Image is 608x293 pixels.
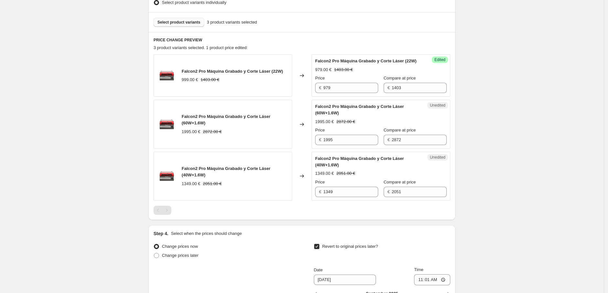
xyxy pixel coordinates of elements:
[314,267,323,272] span: Date
[157,20,200,25] span: Select product variants
[162,253,198,258] span: Change prices later
[314,275,376,285] input: 9/15/2025
[414,267,423,272] span: Time
[154,18,204,27] button: Select product variants
[315,58,417,63] span: Falcon2 Pro Máquina Grabado y Corte Láser (22W)
[162,244,198,249] span: Change prices now
[154,230,168,237] h2: Step 4.
[315,170,334,177] div: 1349.00 €
[182,129,200,135] div: 1995.00 €
[388,137,390,142] span: €
[319,137,321,142] span: €
[203,181,222,187] strike: 2051.00 €
[384,180,416,184] span: Compare at price
[182,69,283,74] span: Falcon2 Pro Máquina Grabado y Corte Láser (22W)
[203,129,222,135] strike: 2872.00 €
[315,119,334,125] div: 1995.00 €
[388,85,390,90] span: €
[154,45,248,50] span: 3 product variants selected. 1 product price edited:
[182,114,271,125] span: Falcon2 Pro Máquina Grabado y Corte Láser (60W+1.6W)
[157,166,176,186] img: Falcon2_Pro_1_80x.png
[430,155,445,160] span: Unedited
[322,244,378,249] span: Revert to original prices later?
[388,189,390,194] span: €
[336,119,355,125] strike: 2872.00 €
[414,274,450,285] input: 12:00
[315,128,325,132] span: Price
[157,66,176,85] img: Falcon2_Pro_1_80x.png
[182,166,271,177] span: Falcon2 Pro Máquina Grabado y Corte Láser (40W+1.6W)
[334,67,353,73] strike: 1403.00 €
[315,67,332,73] div: 979.00 €
[201,77,219,83] strike: 1403.00 €
[154,206,171,215] nav: Pagination
[171,230,242,237] p: Select when the prices should change
[182,77,198,83] div: 999.00 €
[384,76,416,80] span: Compare at price
[157,115,176,134] img: Falcon2_Pro_1_80x.png
[182,181,200,187] div: 1349.00 €
[315,180,325,184] span: Price
[336,170,355,177] strike: 2051.00 €
[434,57,445,62] span: Edited
[315,104,404,115] span: Falcon2 Pro Máquina Grabado y Corte Láser (60W+1.6W)
[315,76,325,80] span: Price
[154,37,450,43] h6: PRICE CHANGE PREVIEW
[430,103,445,108] span: Unedited
[319,189,321,194] span: €
[319,85,321,90] span: €
[315,156,404,167] span: Falcon2 Pro Máquina Grabado y Corte Láser (40W+1.6W)
[207,19,257,26] span: 3 product variants selected
[384,128,416,132] span: Compare at price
